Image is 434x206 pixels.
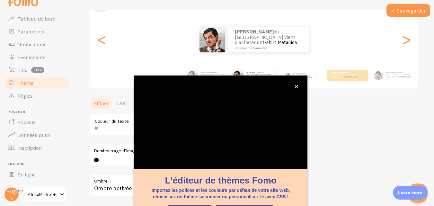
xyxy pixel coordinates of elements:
[17,15,56,22] font: Tableau de bord
[34,68,42,72] font: bêta
[286,73,291,78] img: Fomo
[233,70,243,81] img: Fomo
[397,76,411,78] font: t-shirt Metallica
[4,38,70,51] a: Notifications
[235,46,267,50] font: il y a environ 4 minutes
[23,187,66,202] a: AfrikaMarket+
[393,186,428,200] div: Learn more
[17,119,36,125] font: Pousser
[401,29,412,50] font: >
[165,175,277,185] font: L'éditeur de thèmes Fomo
[247,71,262,74] font: [PERSON_NAME]
[4,129,70,141] a: Données push
[408,184,428,203] iframe: Aide Scout Beacon - Ouvrir
[200,71,224,78] font: du [GEOGRAPHIC_DATA] vient d'acheter un
[262,39,297,45] font: t-shirt Metallica
[397,7,426,14] font: Sauvegarder
[17,145,42,151] font: Inscription
[292,73,311,78] font: du [GEOGRAPHIC_DATA] vient d'acheter un
[98,16,106,63] div: Diapositive précédente
[8,110,25,114] font: Pousser
[4,89,70,102] a: Règles
[4,168,70,181] a: En ligne
[386,71,411,78] font: du [GEOGRAPHIC_DATA] vient d'acheter un
[386,4,430,17] button: Sauvegarder
[17,67,27,73] font: Flux
[292,73,305,75] font: [PERSON_NAME]
[152,188,290,199] font: Importez les polices et les couleurs par défaut de votre site Web, choisissez un thème saisonnier...
[28,192,56,197] font: AfrikaMarket+
[332,71,348,74] font: [PERSON_NAME]
[386,78,399,79] font: il y a environ 4 minutes
[93,100,109,106] font: Affiner
[403,16,410,63] div: Diapositive suivante
[4,76,70,89] a: Thème
[97,29,107,50] font: <
[293,83,300,90] button: fermer,
[8,162,24,166] font: En ligne
[17,54,46,60] font: Événements
[386,71,402,74] font: [PERSON_NAME]
[4,116,70,129] a: Pousser
[4,141,70,154] a: Inscription
[301,76,312,78] font: t-shirt Metallica
[17,41,47,48] font: Notifications
[4,25,70,38] a: Paramètres
[112,97,129,110] a: CSS
[94,148,138,154] font: Rembourrage d'image
[17,171,36,178] font: En ligne
[4,51,70,64] a: Événements
[17,93,33,99] font: Règles
[199,27,225,52] img: Fomo
[94,184,132,192] font: Ombre activée
[4,12,70,25] a: Tableau de bord
[374,71,383,80] img: Fomo
[332,71,356,78] font: du [GEOGRAPHIC_DATA] vient d'acheter un
[235,29,295,45] font: du [GEOGRAPHIC_DATA] vient d'acheter un
[90,97,112,110] a: Affiner
[17,28,44,35] font: Paramètres
[398,190,422,196] p: Learn more
[187,70,198,81] img: Fomo
[4,64,70,76] a: Flux bêta
[247,71,271,78] font: du [GEOGRAPHIC_DATA] vient d'acheter un
[235,29,274,35] font: [PERSON_NAME]
[332,78,345,79] font: il y a environ 4 minutes
[200,71,216,74] font: [PERSON_NAME]
[17,80,33,86] font: Thème
[116,100,125,106] font: CSS
[17,132,50,138] font: Données push
[343,76,357,78] font: t-shirt Metallica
